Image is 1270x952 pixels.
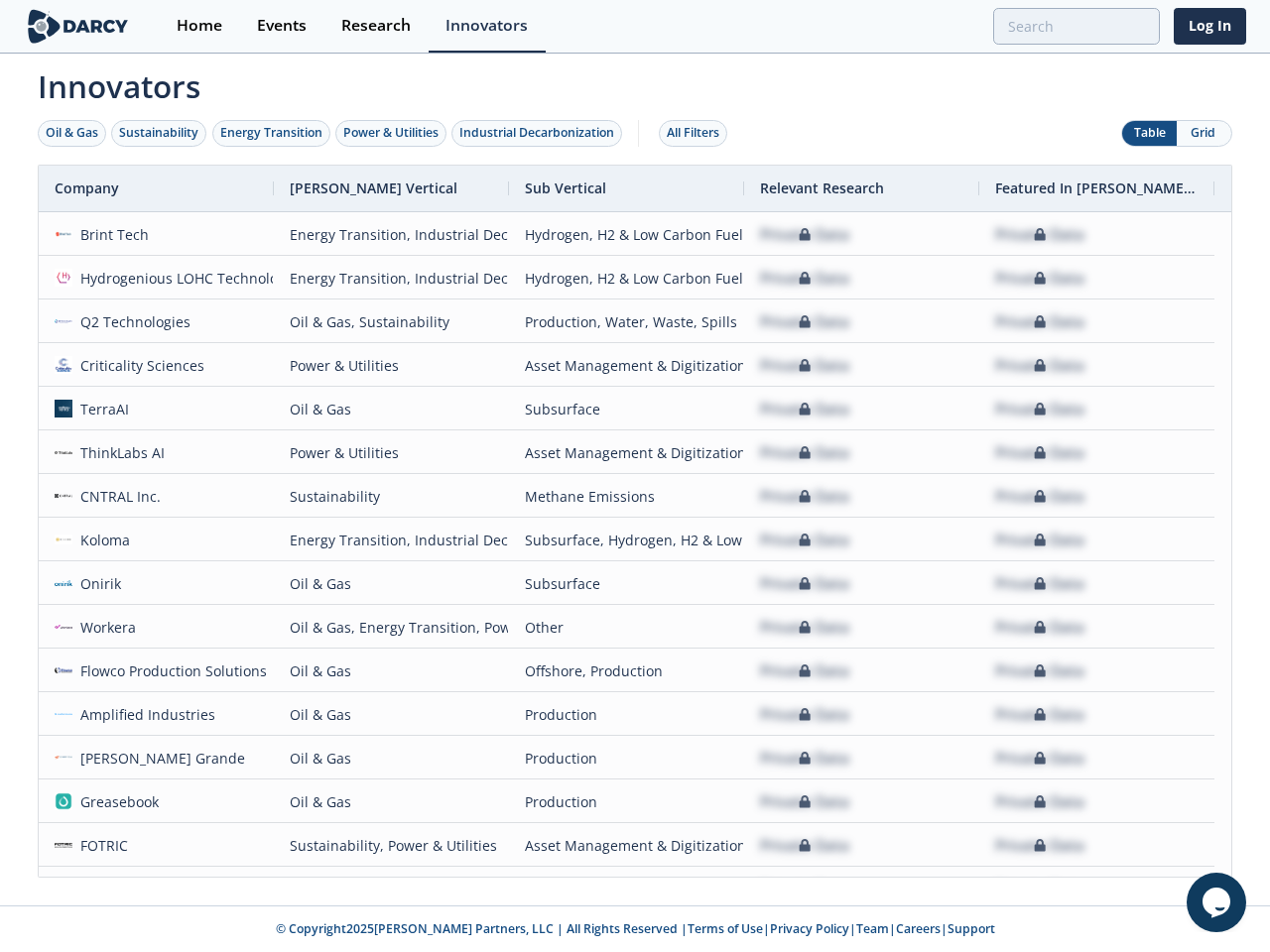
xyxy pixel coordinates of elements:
[55,618,72,636] img: a6a7813e-09ba-43d3-9dde-1ade15d6a3a4
[72,693,216,736] div: Amplified Industries
[72,257,306,299] div: Hydrogenious LOHC Technologies
[290,344,493,387] div: Power & Utilities
[760,693,849,736] div: Private Data
[760,824,849,867] div: Private Data
[995,475,1084,518] div: Private Data
[667,124,719,142] div: All Filters
[995,650,1084,692] div: Private Data
[290,737,493,779] div: Oil & Gas
[290,824,493,867] div: Sustainability, Power & Utilities
[111,120,206,147] button: Sustainability
[995,388,1084,430] div: Private Data
[119,124,198,142] div: Sustainability
[55,531,72,548] img: 27540aad-f8b7-4d29-9f20-5d378d121d15
[1122,121,1177,146] button: Table
[760,178,884,197] span: Relevant Research
[770,920,849,937] a: Privacy Policy
[55,705,72,723] img: 975fd072-4f33-424c-bfc0-4ca45b1e322c
[72,475,162,518] div: CNTRAL Inc.
[72,213,150,256] div: Brint Tech
[343,124,439,142] div: Power & Utilities
[72,780,160,823] div: Greasebook
[290,431,493,474] div: Power & Utilities
[760,562,849,605] div: Private Data
[212,120,330,147] button: Energy Transition
[525,562,728,605] div: Subsurface
[995,868,1084,910] div: Private Data
[760,868,849,910] div: Private Data
[760,300,849,343] div: Private Data
[24,56,1246,109] span: Innovators
[290,606,493,649] div: Oil & Gas, Energy Transition, Power & Utilities
[760,213,849,256] div: Private Data
[55,312,72,330] img: 103d4dfa-2e10-4df7-9c1d-60a09b3f591e
[290,213,493,256] div: Energy Transition, Industrial Decarbonization
[856,920,889,937] a: Team
[525,344,728,387] div: Asset Management & Digitization
[760,737,849,779] div: Private Data
[72,824,129,867] div: FOTRIC
[55,225,72,243] img: f06b7f28-bf61-405b-8dcc-f856dcd93083
[688,920,763,937] a: Terms of Use
[72,737,246,779] div: [PERSON_NAME] Grande
[55,661,72,679] img: 1619202337518-flowco_logo_lt_medium.png
[525,519,728,561] div: Subsurface, Hydrogen, H2 & Low Carbon Fuels
[525,178,606,197] span: Sub Vertical
[995,693,1084,736] div: Private Data
[995,780,1084,823] div: Private Data
[525,824,728,867] div: Asset Management & Digitization, Methane Emissions
[995,431,1084,474] div: Private Data
[760,475,849,518] div: Private Data
[55,400,72,417] img: a0df43f8-31b4-4ea9-a991-6b2b5c33d24c
[525,650,728,692] div: Offshore, Production
[72,868,178,910] div: Atomic47 Labs
[445,18,528,34] div: Innovators
[55,792,72,810] img: greasebook.com.png
[995,606,1084,649] div: Private Data
[28,920,1242,938] p: © Copyright 2025 [PERSON_NAME] Partners, LLC | All Rights Reserved | | | | |
[525,693,728,736] div: Production
[760,780,849,823] div: Private Data
[760,606,849,649] div: Private Data
[72,431,166,474] div: ThinkLabs AI
[72,606,137,649] div: Workera
[24,9,132,44] img: logo-wide.svg
[72,344,205,387] div: Criticality Sciences
[290,388,493,430] div: Oil & Gas
[995,257,1084,299] div: Private Data
[948,920,995,937] a: Support
[55,487,72,505] img: 8ac11fb0-5ce6-4062-9e23-88b7456ac0af
[760,388,849,430] div: Private Data
[1174,8,1246,45] a: Log In
[177,18,222,34] div: Home
[335,120,446,147] button: Power & Utilities
[1187,873,1250,932] iframe: chat widget
[995,519,1084,561] div: Private Data
[995,737,1084,779] div: Private Data
[72,562,122,605] div: Onirik
[290,475,493,518] div: Sustainability
[55,836,72,854] img: e41a9aca-1af1-479c-9b99-414026293702
[525,475,728,518] div: Methane Emissions
[896,920,941,937] a: Careers
[525,868,728,910] div: Asset Management & Digitization
[290,868,493,910] div: Power & Utilities
[525,737,728,779] div: Production
[760,431,849,474] div: Private Data
[993,8,1160,45] input: Advanced Search
[55,749,72,767] img: 1673545069310-mg.jpg
[55,178,119,197] span: Company
[290,519,493,561] div: Energy Transition, Industrial Decarbonization, Oil & Gas
[525,606,728,649] div: Other
[72,519,131,561] div: Koloma
[290,178,457,197] span: [PERSON_NAME] Vertical
[290,780,493,823] div: Oil & Gas
[290,300,493,343] div: Oil & Gas, Sustainability
[525,213,728,256] div: Hydrogen, H2 & Low Carbon Fuels
[525,431,728,474] div: Asset Management & Digitization
[55,356,72,374] img: f59c13b7-8146-4c0f-b540-69d0cf6e4c34
[72,300,191,343] div: Q2 Technologies
[760,650,849,692] div: Private Data
[525,300,728,343] div: Production, Water, Waste, Spills
[995,824,1084,867] div: Private Data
